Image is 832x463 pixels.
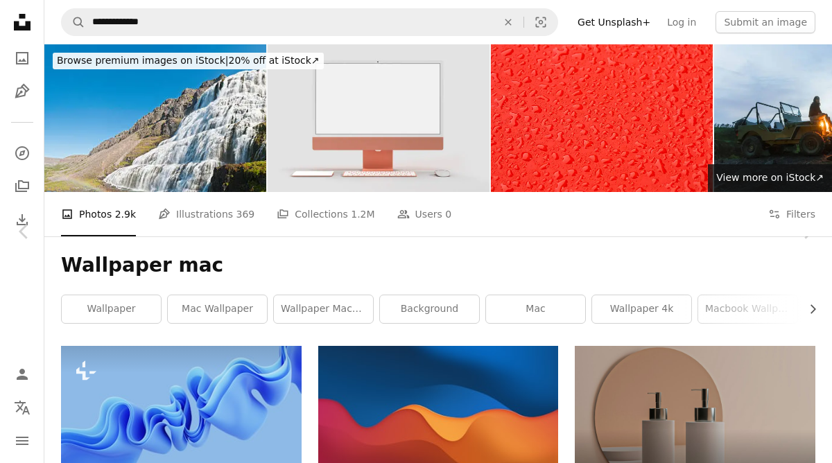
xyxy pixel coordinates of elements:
[491,44,713,192] img: Raindrops background Red surface covered with water drops condensation texture
[61,407,302,419] a: 3d render, abstract modern blue background, folded ribbons macro, fashion wallpaper with wavy lay...
[8,44,36,72] a: Photos
[716,172,824,183] span: View more on iStock ↗
[708,164,832,192] a: View more on iStock↗
[61,253,815,278] h1: Wallpaper mac
[493,9,523,35] button: Clear
[716,11,815,33] button: Submit an image
[397,192,452,236] a: Users 0
[592,295,691,323] a: wallpaper 4k
[351,207,374,222] span: 1.2M
[8,427,36,455] button: Menu
[62,9,85,35] button: Search Unsplash
[698,295,797,323] a: macbook wallpaper
[57,55,228,66] span: Browse premium images on iStock |
[768,192,815,236] button: Filters
[236,207,255,222] span: 369
[524,9,557,35] button: Visual search
[57,55,320,66] span: 20% off at iStock ↗
[659,11,704,33] a: Log in
[44,44,266,192] img: Magnificent cascade rainbow child Dynjandi Iceland panorama
[445,207,451,222] span: 0
[268,44,489,192] img: Monitor iMac 24 mockup Template For presentation branding, corporate identity, advertising, brand...
[8,78,36,105] a: Illustrations
[61,8,558,36] form: Find visuals sitewide
[486,295,585,323] a: mac
[62,295,161,323] a: wallpaper
[277,192,374,236] a: Collections 1.2M
[8,360,36,388] a: Log in / Sign up
[380,295,479,323] a: background
[8,394,36,421] button: Language
[569,11,659,33] a: Get Unsplash+
[800,295,815,323] button: scroll list to the right
[44,44,332,78] a: Browse premium images on iStock|20% off at iStock↗
[168,295,267,323] a: mac wallpaper
[318,420,559,433] a: a blue and orange background with wavy shapes
[158,192,254,236] a: Illustrations 369
[274,295,373,323] a: wallpaper macbook
[8,139,36,167] a: Explore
